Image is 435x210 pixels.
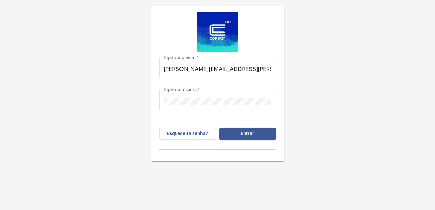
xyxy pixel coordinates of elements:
span: Esqueceu a senha? [167,131,208,136]
button: Esqueceu a senha? [159,128,216,140]
span: Entrar [241,131,254,136]
input: Digite seu email [164,66,271,72]
img: d4669ae0-8c07-2337-4f67-34b0df7f5ae4.jpeg [197,12,238,52]
button: Entrar [219,128,276,140]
